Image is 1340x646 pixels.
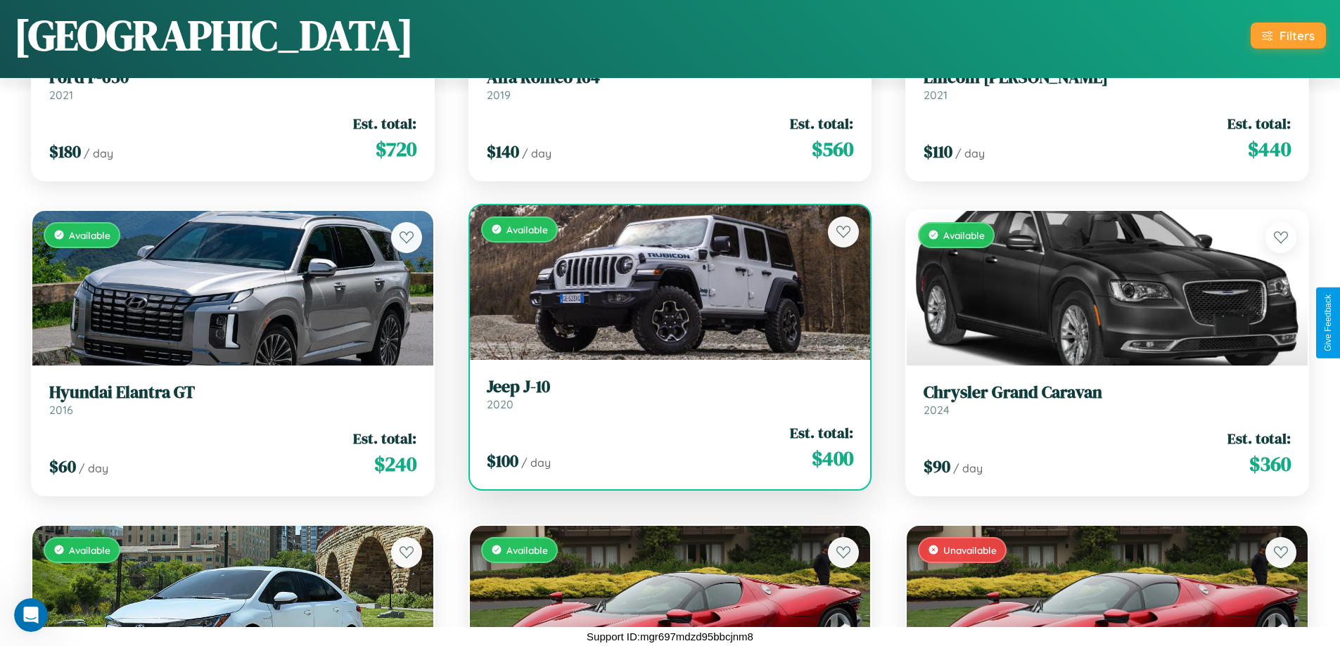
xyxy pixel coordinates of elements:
span: $ 140 [487,140,519,163]
span: Est. total: [790,422,853,443]
span: Est. total: [353,113,416,134]
a: Lincoln [PERSON_NAME]2021 [924,67,1291,102]
a: Jeep J-102020 [487,377,854,411]
div: Give Feedback [1323,295,1333,351]
span: / day [84,146,113,160]
span: $ 440 [1248,135,1291,163]
span: $ 560 [812,135,853,163]
span: Available [943,229,985,241]
h3: Alfa Romeo 164 [487,67,854,88]
h3: Jeep J-10 [487,377,854,397]
span: Available [69,544,110,556]
span: Available [506,544,548,556]
h3: Hyundai Elantra GT [49,382,416,403]
span: / day [953,461,983,475]
span: Est. total: [353,428,416,448]
span: $ 100 [487,449,518,472]
span: $ 60 [49,455,76,478]
h3: Ford F-650 [49,67,416,88]
a: Chrysler Grand Caravan2024 [924,382,1291,417]
span: / day [522,146,551,160]
div: Filters [1280,28,1315,43]
span: $ 240 [374,450,416,478]
span: Available [69,229,110,241]
span: 2020 [487,397,513,411]
span: $ 400 [812,444,853,472]
span: $ 360 [1249,450,1291,478]
span: / day [521,456,551,470]
span: Unavailable [943,544,997,556]
h1: [GEOGRAPHIC_DATA] [14,6,414,64]
button: Filters [1251,22,1326,49]
span: 2019 [487,88,511,102]
span: $ 180 [49,140,81,163]
span: Available [506,224,548,235]
span: $ 720 [376,135,416,163]
a: Alfa Romeo 1642019 [487,67,854,102]
span: Est. total: [1227,113,1291,134]
span: $ 110 [924,140,952,163]
a: Hyundai Elantra GT2016 [49,382,416,417]
span: Est. total: [1227,428,1291,448]
p: Support ID: mgr697mdzd95bbcjnm8 [587,627,753,646]
h3: Chrysler Grand Caravan [924,382,1291,403]
span: Est. total: [790,113,853,134]
span: 2016 [49,403,73,417]
span: 2021 [924,88,947,102]
span: / day [79,461,108,475]
a: Ford F-6502021 [49,67,416,102]
h3: Lincoln [PERSON_NAME] [924,67,1291,88]
span: 2024 [924,403,950,417]
span: $ 90 [924,455,950,478]
iframe: Intercom live chat [14,598,48,632]
span: 2021 [49,88,73,102]
span: / day [955,146,985,160]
